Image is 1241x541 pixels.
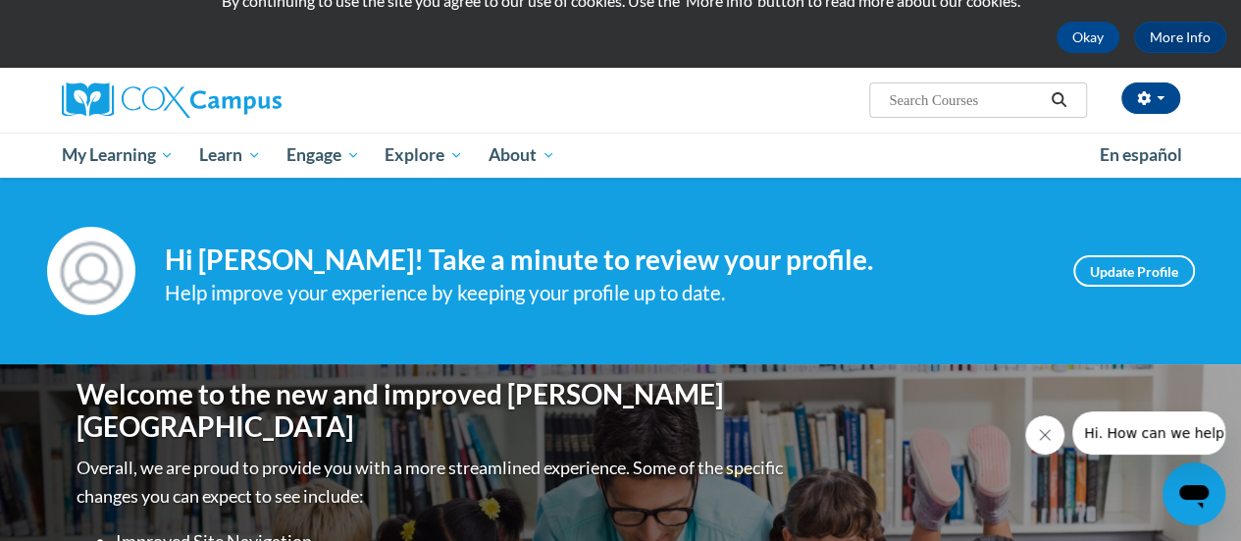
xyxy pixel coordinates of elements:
iframe: Close message [1025,415,1064,455]
iframe: Button to launch messaging window [1163,462,1225,525]
a: Learn [186,133,274,178]
a: En español [1087,135,1195,176]
h4: Hi [PERSON_NAME]! Take a minute to review your profile. [165,243,1044,277]
span: Engage [286,143,360,167]
input: Search Courses [887,88,1044,112]
a: More Info [1134,22,1226,53]
h1: Welcome to the new and improved [PERSON_NAME][GEOGRAPHIC_DATA] [77,378,788,444]
span: En español [1100,144,1182,165]
span: About [489,143,555,167]
span: Explore [385,143,463,167]
button: Okay [1057,22,1119,53]
button: Search [1044,88,1073,112]
a: Cox Campus [62,82,415,118]
button: Account Settings [1121,82,1180,114]
div: Main menu [47,133,1195,178]
a: Engage [274,133,373,178]
a: My Learning [49,133,187,178]
a: Explore [372,133,476,178]
img: Cox Campus [62,82,282,118]
iframe: Message from company [1072,411,1225,455]
p: Overall, we are proud to provide you with a more streamlined experience. Some of the specific cha... [77,454,788,511]
span: My Learning [61,143,174,167]
span: Learn [199,143,261,167]
a: About [476,133,568,178]
span: Hi. How can we help? [12,14,159,29]
a: Update Profile [1073,255,1195,287]
img: Profile Image [47,227,135,315]
div: Help improve your experience by keeping your profile up to date. [165,277,1044,309]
